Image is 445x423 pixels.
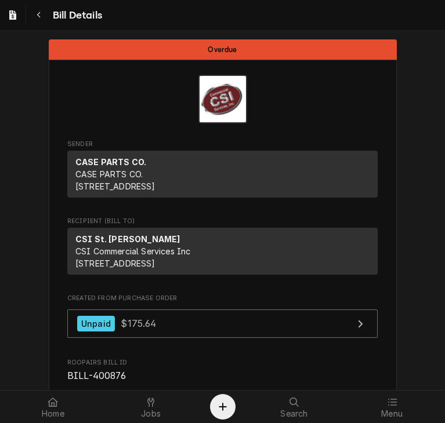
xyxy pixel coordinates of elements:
[67,294,378,344] div: Created From Purchase Order
[49,8,102,23] span: Bill Details
[75,157,146,167] strong: CASE PARTS CO.
[67,358,378,367] span: Roopairs Bill ID
[208,46,237,53] span: Overdue
[42,409,64,418] span: Home
[67,140,378,203] div: Bill Sender
[67,294,378,303] span: Created From Purchase Order
[2,5,23,25] a: Go to Bills
[121,318,156,329] span: $175.64
[67,358,378,383] div: Roopairs Bill ID
[280,409,307,418] span: Search
[67,217,378,226] span: Recipient (Bill To)
[28,5,49,25] button: Navigate back
[141,409,161,418] span: Jobs
[343,393,440,421] a: Menu
[67,217,378,280] div: Bill Recipient
[5,393,102,421] a: Home
[67,228,378,279] div: Recipient (Ship To)
[67,151,378,198] div: Sender
[67,228,378,275] div: Received (Bill From)
[103,393,200,421] a: Jobs
[75,246,190,268] span: CSI Commercial Services Inc [STREET_ADDRESS]
[67,151,378,202] div: Sender
[381,409,403,418] span: Menu
[198,75,247,123] img: Logo
[77,316,115,331] div: Unpaid
[67,309,378,338] a: View Purchase Order
[75,169,155,191] span: CASE PARTS CO. [STREET_ADDRESS]
[246,393,343,421] a: Search
[67,370,126,381] span: BILL-400876
[210,394,236,420] button: Create Object
[75,234,180,244] strong: CSI St. [PERSON_NAME]
[49,39,397,60] div: Status
[67,369,378,383] span: Roopairs Bill ID
[67,140,378,149] span: Sender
